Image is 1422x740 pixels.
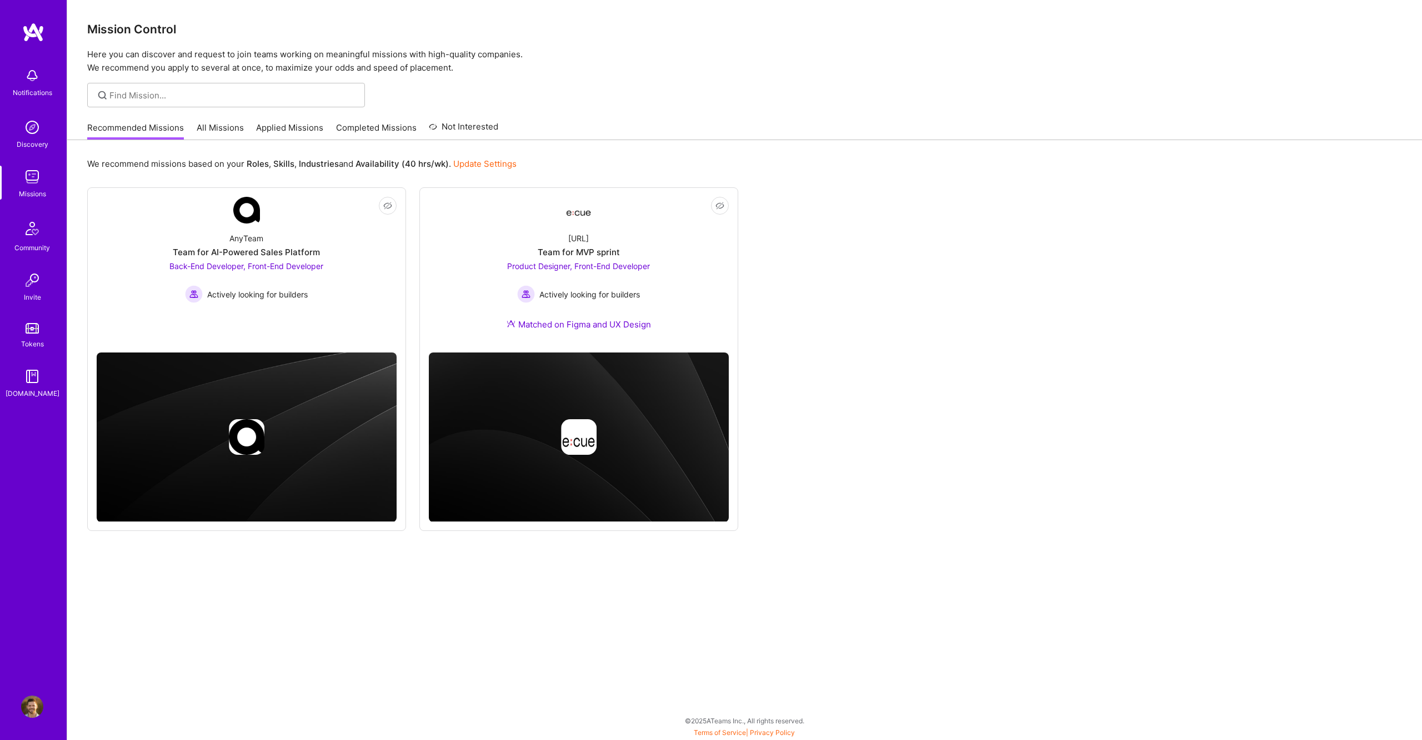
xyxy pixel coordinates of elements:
p: Here you can discover and request to join teams working on meaningful missions with high-quality ... [87,48,1402,75]
p: We recommend missions based on your , , and . [87,158,517,170]
img: logo [22,22,44,42]
img: Company Logo [565,200,592,220]
div: [DOMAIN_NAME] [6,388,59,399]
img: cover [429,352,729,522]
img: User Avatar [21,696,43,718]
div: Invite [24,291,41,303]
i: icon EyeClosed [715,201,724,210]
a: Company LogoAnyTeamTeam for AI-Powered Sales PlatformBack-End Developer, Front-End Developer Acti... [97,197,397,344]
img: Company logo [561,419,597,455]
a: Applied Missions [256,122,323,140]
img: Company logo [229,419,264,455]
img: Company Logo [233,197,260,224]
b: Roles [247,158,269,169]
a: Company Logo[URL]Team for MVP sprintProduct Designer, Front-End Developer Actively looking for bu... [429,197,729,344]
a: Terms of Service [694,728,746,737]
a: Not Interested [429,120,498,140]
span: Actively looking for builders [207,289,308,300]
img: Community [19,215,46,242]
div: Discovery [17,138,48,150]
i: icon EyeClosed [383,201,392,210]
div: AnyTeam [229,232,263,244]
a: All Missions [197,122,244,140]
img: Actively looking for builders [517,285,535,303]
b: Skills [273,158,294,169]
div: © 2025 ATeams Inc., All rights reserved. [67,707,1422,734]
span: Back-End Developer, Front-End Developer [169,261,323,271]
img: teamwork [21,166,43,188]
img: guide book [21,365,43,388]
img: bell [21,64,43,87]
a: Update Settings [453,158,517,169]
a: Privacy Policy [750,728,795,737]
img: cover [97,352,397,522]
div: Team for AI-Powered Sales Platform [173,246,320,258]
img: discovery [21,116,43,138]
i: icon SearchGrey [96,89,109,102]
img: tokens [26,323,39,334]
span: | [694,728,795,737]
b: Industries [299,158,339,169]
div: [URL] [568,232,589,244]
div: Notifications [13,87,52,98]
span: Actively looking for builders [539,289,640,300]
div: Missions [19,188,46,200]
img: Invite [21,269,43,291]
input: Find Mission... [109,90,357,101]
a: User Avatar [18,696,46,718]
div: Tokens [21,338,44,350]
h3: Mission Control [87,22,1402,36]
img: Ateam Purple Icon [507,319,515,328]
a: Completed Missions [336,122,417,140]
div: Matched on Figma and UX Design [507,319,651,330]
img: Actively looking for builders [185,285,203,303]
div: Team for MVP sprint [538,246,620,258]
span: Product Designer, Front-End Developer [507,261,650,271]
div: Community [14,242,50,254]
b: Availability (40 hrs/wk) [355,158,449,169]
a: Recommended Missions [87,122,184,140]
